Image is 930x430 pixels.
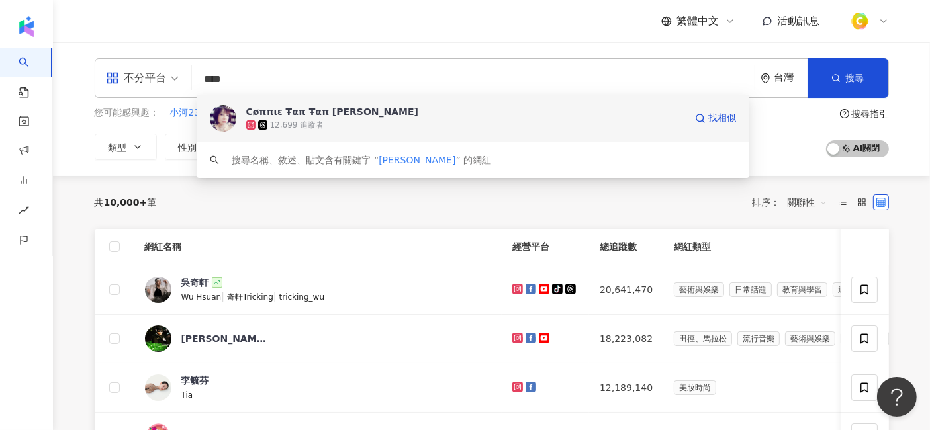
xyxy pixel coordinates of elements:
[106,71,119,85] span: appstore
[379,155,455,165] span: [PERSON_NAME]
[181,374,209,387] div: 李毓芬
[227,292,273,302] span: 奇軒Tricking
[181,332,267,345] div: [PERSON_NAME] [PERSON_NAME]
[788,192,827,213] span: 關聯性
[785,331,835,346] span: 藝術與娛樂
[852,108,889,119] div: 搜尋指引
[16,16,37,37] img: logo icon
[95,197,157,208] div: 共 筆
[846,73,864,83] span: 搜尋
[19,48,45,99] a: search
[145,277,171,303] img: KOL Avatar
[104,197,148,208] span: 10,000+
[134,229,502,265] th: 網紅名稱
[778,15,820,27] span: 活動訊息
[145,374,171,401] img: KOL Avatar
[145,325,492,352] a: KOL Avatar[PERSON_NAME] [PERSON_NAME]
[777,282,827,297] span: 教育與學習
[181,292,222,302] span: Wu Hsuan
[753,192,835,213] div: 排序：
[677,14,720,28] span: 繁體中文
[273,291,279,302] span: |
[674,380,716,395] span: 美妝時尚
[589,265,663,315] td: 20,641,470
[840,109,849,118] span: question-circle
[847,9,872,34] img: %E6%96%B9%E5%BD%A2%E7%B4%94.png
[502,229,589,265] th: 經營平台
[210,105,236,132] img: KOL Avatar
[210,155,219,165] span: search
[761,73,770,83] span: environment
[708,112,736,125] span: 找相似
[179,142,197,153] span: 性別
[674,282,724,297] span: 藝術與娛樂
[145,325,171,352] img: KOL Avatar
[170,107,210,120] span: 小河23事
[729,282,772,297] span: 日常話題
[877,377,917,417] iframe: Help Scout Beacon - Open
[833,282,859,297] span: 運動
[181,390,193,400] span: Tia
[169,106,210,120] button: 小河23事
[181,276,209,289] div: 吳奇軒
[145,374,492,402] a: KOL Avatar李毓芬Tia
[695,105,736,132] a: 找相似
[246,105,419,118] div: Cøππιε Ŧαπ Ŧαπ [PERSON_NAME]
[674,331,732,346] span: 田徑、馬拉松
[221,291,227,302] span: |
[774,72,808,83] div: 台灣
[232,153,492,167] div: 搜尋名稱、敘述、貼文含有關鍵字 “ ” 的網紅
[589,229,663,265] th: 總追蹤數
[589,315,663,363] td: 18,223,082
[279,292,325,302] span: tricking_wu
[737,331,780,346] span: 流行音樂
[95,107,160,120] span: 您可能感興趣：
[106,67,167,89] div: 不分平台
[19,197,29,227] span: rise
[145,276,492,304] a: KOL Avatar吳奇軒Wu Hsuan|奇軒Tricking|tricking_wu
[808,58,888,98] button: 搜尋
[95,134,157,160] button: 類型
[165,134,227,160] button: 性別
[589,363,663,413] td: 12,189,140
[109,142,127,153] span: 類型
[270,120,324,131] div: 12,699 追蹤者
